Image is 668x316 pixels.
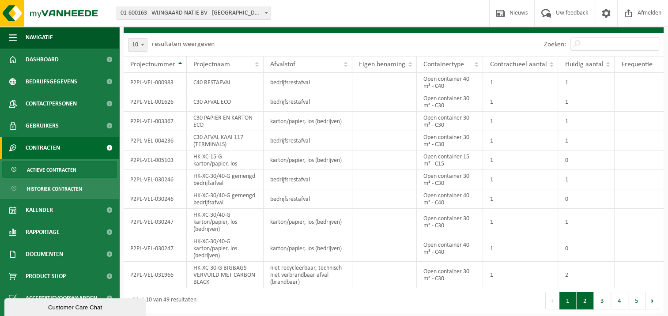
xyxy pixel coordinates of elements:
[26,93,77,115] span: Contactpersonen
[645,292,659,309] button: Next
[577,292,594,309] button: 2
[359,61,405,68] span: Eigen benaming
[621,61,652,68] span: Frequentie
[117,7,271,19] span: 01-600163 - WIJNGAARD NATIE BV - ANTWERPEN
[187,73,264,92] td: C40 RESTAFVAL
[187,131,264,150] td: C30 AFVAL KAAI 117 (TERMINALS)
[128,293,196,308] div: 1 tot 10 van 49 resultaten
[483,262,558,288] td: 1
[26,287,97,309] span: Acceptatievoorwaarden
[417,170,483,189] td: Open container 30 m³ - C30
[124,262,187,288] td: P2PL-VEL-031966
[483,73,558,92] td: 1
[423,61,464,68] span: Containertype
[558,189,615,209] td: 0
[558,235,615,262] td: 0
[124,209,187,235] td: P2PL-VEL-030247
[26,221,60,243] span: Rapportage
[483,170,558,189] td: 1
[26,265,66,287] span: Product Shop
[417,262,483,288] td: Open container 30 m³ - C30
[187,112,264,131] td: C30 PAPIER EN KARTON - ECO
[27,181,82,197] span: Historiek contracten
[417,150,483,170] td: Open container 15 m³ - C15
[483,189,558,209] td: 1
[26,243,63,265] span: Documenten
[264,235,352,262] td: karton/papier, los (bedrijven)
[264,170,352,189] td: bedrijfsrestafval
[558,112,615,131] td: 1
[558,170,615,189] td: 1
[26,49,59,71] span: Dashboard
[558,262,615,288] td: 2
[417,189,483,209] td: Open container 40 m³ - C40
[130,61,175,68] span: Projectnummer
[264,209,352,235] td: karton/papier, los (bedrijven)
[417,209,483,235] td: Open container 30 m³ - C30
[26,71,77,93] span: Bedrijfsgegevens
[545,292,559,309] button: Previous
[264,189,352,209] td: bedrijfsrestafval
[26,137,60,159] span: Contracten
[264,131,352,150] td: bedrijfsrestafval
[417,73,483,92] td: Open container 40 m³ - C40
[124,112,187,131] td: P2PL-VEL-003367
[264,112,352,131] td: karton/papier, los (bedrijven)
[483,150,558,170] td: 1
[2,180,117,197] a: Historiek contracten
[264,73,352,92] td: bedrijfsrestafval
[483,209,558,235] td: 1
[565,61,603,68] span: Huidig aantal
[187,209,264,235] td: HK-XC-30/40-G karton/papier, los (bedrijven)
[558,92,615,112] td: 1
[483,92,558,112] td: 1
[124,170,187,189] td: P2PL-VEL-030246
[124,189,187,209] td: P2PL-VEL-030246
[124,131,187,150] td: P2PL-VEL-004236
[26,199,53,221] span: Kalender
[187,189,264,209] td: HK-XC-30/40-G gemengd bedrijfsafval
[594,292,611,309] button: 3
[483,112,558,131] td: 1
[124,73,187,92] td: P2PL-VEL-000983
[490,61,547,68] span: Contractueel aantal
[558,209,615,235] td: 1
[417,235,483,262] td: Open container 40 m³ - C40
[128,39,147,51] span: 10
[417,92,483,112] td: Open container 30 m³ - C30
[26,115,59,137] span: Gebruikers
[544,41,566,48] label: Zoeken:
[124,235,187,262] td: P2PL-VEL-030247
[628,292,645,309] button: 5
[558,150,615,170] td: 0
[264,262,352,288] td: niet recycleerbaar, technisch niet verbrandbaar afval (brandbaar)
[559,292,577,309] button: 1
[187,262,264,288] td: HK-XC-30-G BIGBAGS VERVUILD MET CARBON BLACK
[558,73,615,92] td: 1
[26,26,53,49] span: Navigatie
[264,150,352,170] td: karton/papier, los (bedrijven)
[124,92,187,112] td: P2PL-VEL-001626
[264,92,352,112] td: bedrijfsrestafval
[187,170,264,189] td: HK-XC-30/40-G gemengd bedrijfsafval
[2,161,117,178] a: Actieve contracten
[27,162,76,178] span: Actieve contracten
[611,292,628,309] button: 4
[187,235,264,262] td: HK-XC-30/40-G karton/papier, los (bedrijven)
[193,61,230,68] span: Projectnaam
[187,150,264,170] td: HK-XC-15-G karton/papier, los
[152,41,215,48] label: resultaten weergeven
[270,61,295,68] span: Afvalstof
[558,131,615,150] td: 1
[124,150,187,170] td: P2PL-VEL-005103
[187,92,264,112] td: C30 AFVAL ECO
[417,131,483,150] td: Open container 30 m³ - C30
[417,112,483,131] td: Open container 30 m³ - C30
[483,235,558,262] td: 1
[117,7,271,20] span: 01-600163 - WIJNGAARD NATIE BV - ANTWERPEN
[4,297,147,316] iframe: chat widget
[483,131,558,150] td: 1
[128,38,147,52] span: 10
